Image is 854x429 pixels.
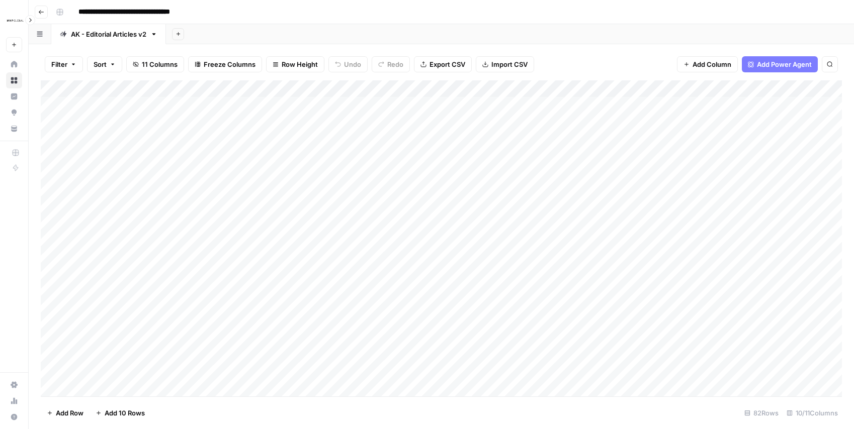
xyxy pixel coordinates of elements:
button: Row Height [266,56,324,72]
button: Workspace: WHP Global [6,8,22,33]
span: Add Row [56,408,83,418]
a: Settings [6,377,22,393]
span: Import CSV [491,59,528,69]
button: 11 Columns [126,56,184,72]
div: AK - Editorial Articles v2 [71,29,146,39]
a: Home [6,56,22,72]
button: Sort [87,56,122,72]
button: Redo [372,56,410,72]
span: 11 Columns [142,59,178,69]
span: Sort [94,59,107,69]
span: Redo [387,59,403,69]
a: Browse [6,72,22,88]
button: Add Column [677,56,738,72]
div: 10/11 Columns [783,405,842,421]
div: 82 Rows [740,405,783,421]
button: Add Power Agent [742,56,818,72]
button: Undo [328,56,368,72]
button: Filter [45,56,83,72]
span: Add Column [693,59,731,69]
button: Freeze Columns [188,56,262,72]
span: Filter [51,59,67,69]
button: Export CSV [414,56,472,72]
img: WHP Global Logo [6,12,24,30]
span: Row Height [282,59,318,69]
span: Freeze Columns [204,59,255,69]
a: Opportunities [6,104,22,121]
button: Add Row [41,405,90,421]
button: Add 10 Rows [90,405,151,421]
span: Export CSV [430,59,465,69]
button: Help + Support [6,409,22,425]
a: Usage [6,393,22,409]
a: Insights [6,88,22,104]
span: Add Power Agent [757,59,812,69]
a: AK - Editorial Articles v2 [51,24,166,44]
a: Your Data [6,121,22,137]
button: Import CSV [476,56,534,72]
span: Add 10 Rows [105,408,145,418]
span: Undo [344,59,361,69]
